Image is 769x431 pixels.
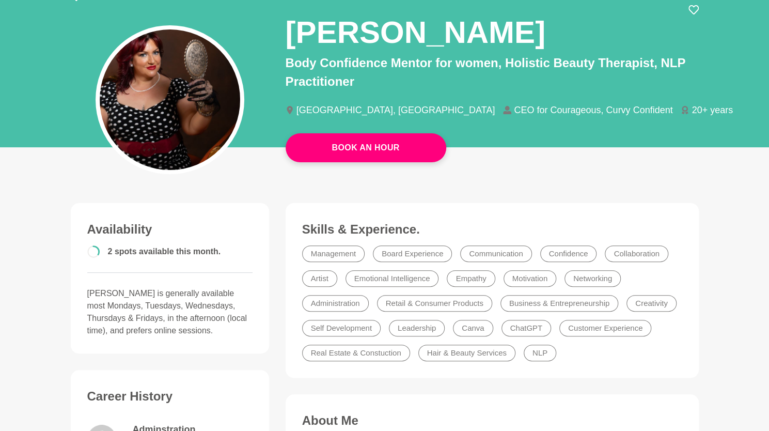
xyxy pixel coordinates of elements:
a: Book An Hour [286,133,446,162]
li: [GEOGRAPHIC_DATA], [GEOGRAPHIC_DATA] [286,105,504,115]
li: CEO for Courageous, Curvy Confident [503,105,681,115]
p: [PERSON_NAME] is generally available most Mondays, Tuesdays, Wednesdays, Thursdays & Fridays, in ... [87,287,253,337]
p: Body Confidence Mentor for women, Holistic Beauty Therapist, NLP Practitioner [286,54,699,91]
h3: Career History [87,389,253,404]
li: 20+ years [681,105,741,115]
h3: Availability [87,222,253,237]
h3: About Me [302,413,682,428]
h3: Skills & Experience. [302,222,682,237]
span: 2 spots available this month. [108,247,221,256]
h1: [PERSON_NAME] [286,13,545,52]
